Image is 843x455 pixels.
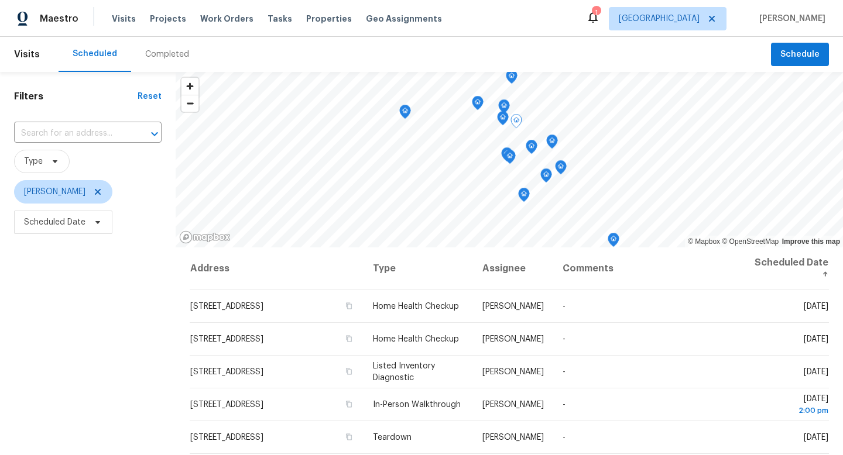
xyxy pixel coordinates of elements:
[364,247,474,290] th: Type
[138,91,162,102] div: Reset
[150,13,186,25] span: Projects
[498,99,510,118] div: Map marker
[24,216,85,228] span: Scheduled Date
[745,247,829,290] th: Scheduled Date ↑
[373,433,412,442] span: Teardown
[190,247,364,290] th: Address
[344,366,354,377] button: Copy Address
[14,42,40,67] span: Visits
[482,302,544,311] span: [PERSON_NAME]
[482,401,544,409] span: [PERSON_NAME]
[73,48,117,60] div: Scheduled
[540,168,552,187] div: Map marker
[563,335,566,343] span: -
[24,186,85,198] span: [PERSON_NAME]
[373,401,461,409] span: In-Person Walkthrough
[40,13,78,25] span: Maestro
[804,302,828,311] span: [DATE]
[472,96,484,114] div: Map marker
[181,95,198,112] button: Zoom out
[344,399,354,409] button: Copy Address
[482,368,544,376] span: [PERSON_NAME]
[14,125,129,143] input: Search for an address...
[200,13,253,25] span: Work Orders
[722,237,779,246] a: OpenStreetMap
[344,333,354,344] button: Copy Address
[510,114,522,132] div: Map marker
[755,395,828,416] span: [DATE]
[688,237,720,246] a: Mapbox
[24,156,43,167] span: Type
[145,49,189,60] div: Completed
[501,147,513,166] div: Map marker
[146,126,163,142] button: Open
[782,237,840,246] a: Improve this map
[563,401,566,409] span: -
[190,302,263,311] span: [STREET_ADDRESS]
[555,160,567,178] div: Map marker
[563,302,566,311] span: -
[619,13,700,25] span: [GEOGRAPHIC_DATA]
[804,335,828,343] span: [DATE]
[546,135,558,153] div: Map marker
[399,105,411,123] div: Map marker
[373,362,435,382] span: Listed Inventory Diagnostic
[553,247,745,290] th: Comments
[755,13,825,25] span: [PERSON_NAME]
[506,70,518,88] div: Map marker
[190,401,263,409] span: [STREET_ADDRESS]
[112,13,136,25] span: Visits
[190,368,263,376] span: [STREET_ADDRESS]
[344,301,354,311] button: Copy Address
[373,335,459,343] span: Home Health Checkup
[14,91,138,102] h1: Filters
[176,72,843,247] canvas: Map
[181,78,198,95] button: Zoom in
[804,368,828,376] span: [DATE]
[592,7,600,19] div: 1
[473,247,553,290] th: Assignee
[771,43,829,67] button: Schedule
[190,433,263,442] span: [STREET_ADDRESS]
[373,302,459,311] span: Home Health Checkup
[504,150,516,168] div: Map marker
[755,405,828,416] div: 2:00 pm
[526,140,537,158] div: Map marker
[306,13,352,25] span: Properties
[268,15,292,23] span: Tasks
[482,335,544,343] span: [PERSON_NAME]
[497,111,509,129] div: Map marker
[518,188,530,206] div: Map marker
[344,432,354,442] button: Copy Address
[482,433,544,442] span: [PERSON_NAME]
[563,433,566,442] span: -
[190,335,263,343] span: [STREET_ADDRESS]
[608,233,619,251] div: Map marker
[780,47,820,62] span: Schedule
[804,433,828,442] span: [DATE]
[563,368,566,376] span: -
[179,230,231,244] a: Mapbox homepage
[366,13,442,25] span: Geo Assignments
